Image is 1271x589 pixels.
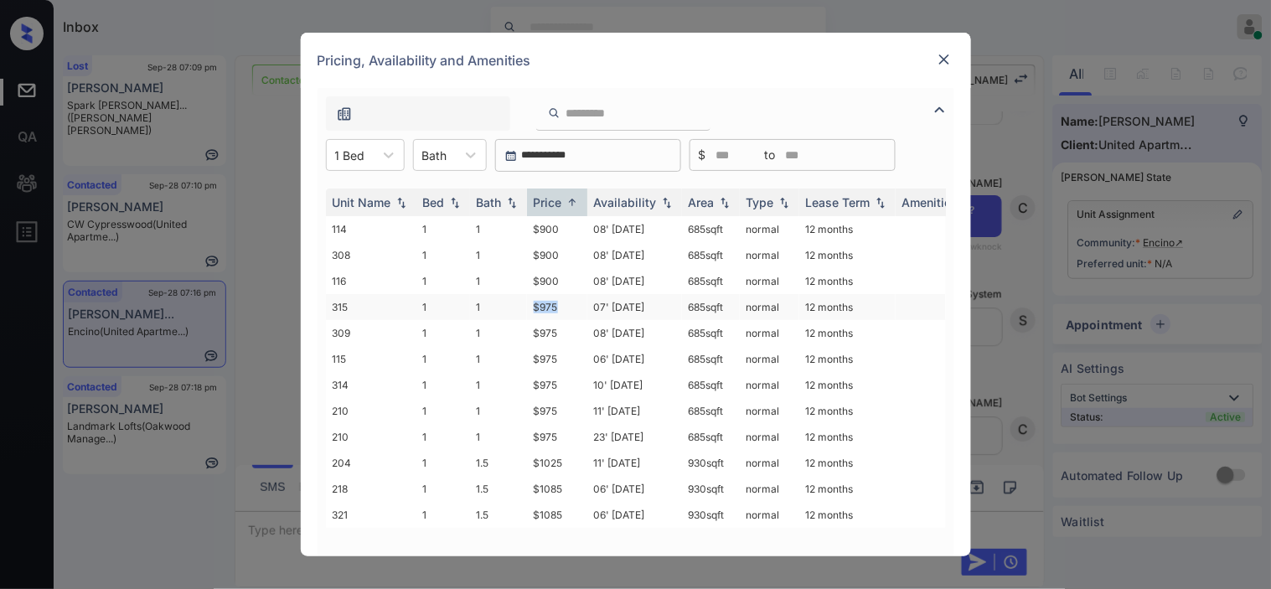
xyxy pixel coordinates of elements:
[594,195,657,209] div: Availability
[527,424,587,450] td: $975
[799,372,896,398] td: 12 months
[587,294,682,320] td: 07' [DATE]
[326,320,416,346] td: 309
[740,294,799,320] td: normal
[416,294,470,320] td: 1
[699,146,706,164] span: $
[587,398,682,424] td: 11' [DATE]
[776,197,793,209] img: sorting
[527,268,587,294] td: $900
[336,106,353,122] img: icon-zuma
[682,320,740,346] td: 685 sqft
[470,450,527,476] td: 1.5
[682,398,740,424] td: 685 sqft
[799,398,896,424] td: 12 months
[527,476,587,502] td: $1085
[740,502,799,528] td: normal
[799,242,896,268] td: 12 months
[682,346,740,372] td: 685 sqft
[587,346,682,372] td: 06' [DATE]
[682,502,740,528] td: 930 sqft
[470,502,527,528] td: 1.5
[902,195,958,209] div: Amenities
[740,424,799,450] td: normal
[740,450,799,476] td: normal
[477,195,502,209] div: Bath
[333,195,391,209] div: Unit Name
[326,268,416,294] td: 116
[587,450,682,476] td: 11' [DATE]
[527,450,587,476] td: $1025
[470,398,527,424] td: 1
[548,106,561,121] img: icon-zuma
[587,502,682,528] td: 06' [DATE]
[326,398,416,424] td: 210
[326,450,416,476] td: 204
[326,346,416,372] td: 115
[416,424,470,450] td: 1
[416,242,470,268] td: 1
[936,51,953,68] img: close
[587,320,682,346] td: 08' [DATE]
[659,197,675,209] img: sorting
[393,197,410,209] img: sorting
[930,100,950,120] img: icon-zuma
[326,372,416,398] td: 314
[470,268,527,294] td: 1
[799,216,896,242] td: 12 months
[799,424,896,450] td: 12 months
[470,372,527,398] td: 1
[587,424,682,450] td: 23' [DATE]
[470,216,527,242] td: 1
[527,320,587,346] td: $975
[682,294,740,320] td: 685 sqft
[534,195,562,209] div: Price
[740,268,799,294] td: normal
[587,216,682,242] td: 08' [DATE]
[416,320,470,346] td: 1
[470,346,527,372] td: 1
[527,372,587,398] td: $975
[326,476,416,502] td: 218
[799,502,896,528] td: 12 months
[470,242,527,268] td: 1
[799,268,896,294] td: 12 months
[682,216,740,242] td: 685 sqft
[416,476,470,502] td: 1
[689,195,715,209] div: Area
[740,372,799,398] td: normal
[527,502,587,528] td: $1085
[682,268,740,294] td: 685 sqft
[470,424,527,450] td: 1
[799,294,896,320] td: 12 months
[587,268,682,294] td: 08' [DATE]
[740,320,799,346] td: normal
[765,146,776,164] span: to
[527,242,587,268] td: $900
[799,346,896,372] td: 12 months
[716,197,733,209] img: sorting
[326,294,416,320] td: 315
[740,346,799,372] td: normal
[527,216,587,242] td: $900
[872,197,889,209] img: sorting
[416,372,470,398] td: 1
[416,216,470,242] td: 1
[527,294,587,320] td: $975
[527,398,587,424] td: $975
[470,294,527,320] td: 1
[470,320,527,346] td: 1
[799,450,896,476] td: 12 months
[326,242,416,268] td: 308
[587,242,682,268] td: 08' [DATE]
[682,242,740,268] td: 685 sqft
[423,195,445,209] div: Bed
[587,476,682,502] td: 06' [DATE]
[470,476,527,502] td: 1.5
[564,196,581,209] img: sorting
[740,476,799,502] td: normal
[682,424,740,450] td: 685 sqft
[747,195,774,209] div: Type
[587,372,682,398] td: 10' [DATE]
[326,216,416,242] td: 114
